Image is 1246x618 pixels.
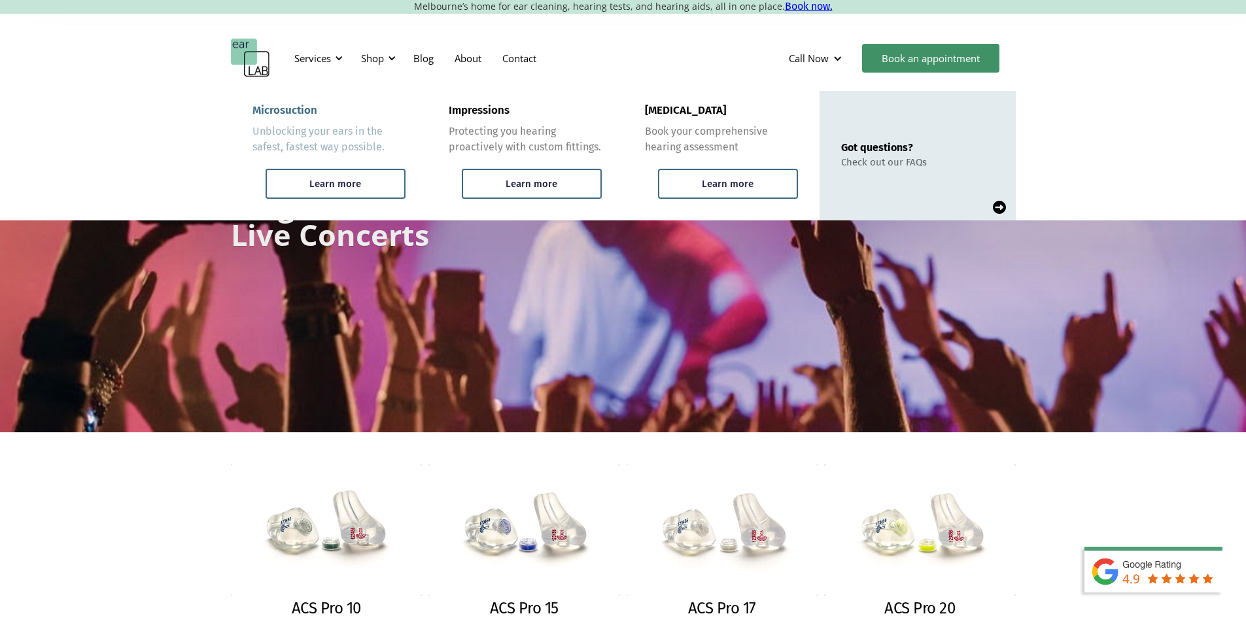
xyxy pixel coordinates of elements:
a: [MEDICAL_DATA]Book your comprehensive hearing assessmentLearn more [623,91,820,220]
div: Book your comprehensive hearing assessment [645,124,798,155]
div: Services [294,52,331,65]
img: ACS Pro 20 [824,464,1016,596]
a: home [231,39,270,78]
div: Unblocking your ears in the safest, fastest way possible. [252,124,406,155]
div: Got questions? [841,141,927,154]
a: Got questions?Check out our FAQs [820,91,1016,220]
div: Impressions [449,104,510,117]
img: ACS Pro 15 [428,464,620,596]
div: Microsuction [252,104,317,117]
h2: ACS Pro 15 [490,599,559,618]
a: About [444,39,492,77]
div: Learn more [309,178,361,190]
img: ACS Pro 17 [627,464,818,596]
h2: ACS Pro 10 [292,599,361,618]
div: Learn more [506,178,557,190]
h2: ACS Pro 17 [688,599,756,618]
div: Learn more [702,178,753,190]
a: Contact [492,39,547,77]
div: Shop [353,39,400,78]
a: Book an appointment [862,44,999,73]
a: Blog [403,39,444,77]
div: Call Now [789,52,829,65]
a: ImpressionsProtecting you hearing proactively with custom fittings.Learn more [427,91,623,220]
h2: ACS Pro 20 [884,599,955,618]
img: ACS Pro 10 [231,464,423,596]
div: Protecting you hearing proactively with custom fittings. [449,124,602,155]
div: Services [286,39,347,78]
div: Shop [361,52,384,65]
div: Check out our FAQs [841,156,927,168]
div: Call Now [778,39,856,78]
a: MicrosuctionUnblocking your ears in the safest, fastest way possible.Learn more [231,91,427,220]
div: [MEDICAL_DATA] [645,104,726,117]
h1: Custom Designed Ear Plugs for Musicians and Live Concerts [231,161,579,249]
